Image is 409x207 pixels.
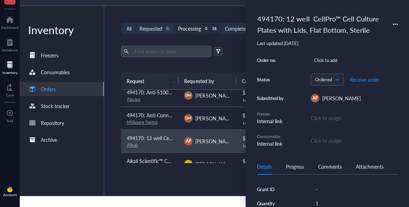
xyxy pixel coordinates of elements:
span: Ordered [315,76,338,83]
th: Request [121,73,178,89]
a: Dashboard [1,14,19,30]
span: DM [185,115,191,120]
div: 1 x $ 69.95 [243,144,267,148]
div: Consumable [257,133,285,140]
a: Freezers [20,48,104,62]
div: Internal link [257,117,285,125]
span: Alkali Scientific™ CellPro™ Vacuum Filtration Flasks [127,157,238,164]
a: Abcam [127,96,140,102]
span: [PERSON_NAME] [195,92,234,99]
div: Last updated: [DATE] [257,40,398,46]
button: Receive order [350,74,380,85]
span: Receive order [350,77,379,82]
div: Account [3,193,17,197]
div: Order no. [257,57,285,63]
a: Core [6,82,14,97]
div: Status [257,76,285,83]
div: Inventory [20,23,104,37]
div: Quantity [257,200,293,207]
div: $ 388.00 [243,89,267,96]
div: Requested [139,25,162,32]
span: 494170: Anti-S100 beta antibody [EP1576Y] - [MEDICAL_DATA] Marker [127,89,284,96]
div: Inventory [2,70,18,75]
span: DD [185,161,191,167]
span: DM [185,93,191,98]
div: Submitted by [257,95,285,101]
div: Orders [41,85,56,93]
div: Add [7,119,13,123]
div: Click to assign [311,114,398,122]
span: AP [186,138,191,144]
div: 1 x $ 179.00 [243,121,267,125]
div: $ 89.99 [243,157,267,165]
div: Archive [41,136,57,144]
div: Dashboard [1,25,19,30]
div: Stock tracker [41,102,70,110]
a: Alkali [127,142,138,148]
div: 18 [211,26,217,32]
span: [PERSON_NAME] [195,138,234,145]
img: da48f3c6-a43e-4a2d-aade-5eac0d93827f.jpeg [7,187,13,192]
div: Click to add [311,55,398,65]
a: Stock tracker [20,99,104,113]
div: Comments [318,163,342,170]
div: Complete [225,25,246,32]
div: Attachments [356,163,384,170]
span: [PERSON_NAME] de la [PERSON_NAME] [195,161,286,168]
div: Core [6,93,14,97]
div: Processing [178,25,201,32]
div: - [313,184,398,194]
span: 494170: 12 well CellPro™ Cell Culture Plates with Lids, Flat Bottom, Sterile [127,134,288,142]
a: Millipore Sigma [127,119,157,125]
a: Consumables [20,65,104,79]
div: $ 69.95 [243,134,267,142]
div: 0 [203,26,209,32]
div: Notebook [2,48,18,52]
div: 0 [164,26,170,32]
div: Grant ID [257,186,293,193]
a: Archive [20,133,104,147]
div: $ 179.00 [243,112,267,119]
div: Consumables [41,68,70,76]
span: Request [127,77,164,85]
div: Progress [286,163,304,170]
div: Details [257,163,272,170]
a: Notebook [2,37,18,52]
span: [PERSON_NAME] [322,95,361,102]
div: Repository [41,119,64,127]
a: Orders [20,82,104,96]
div: 494170: 12 well CellPro™ Cell Culture Plates with Lids, Flat Bottom, Sterile [254,11,389,37]
span: [PERSON_NAME] [195,115,234,122]
div: Click to assign [311,137,398,144]
div: segmented control [121,23,259,34]
th: Requested by [178,73,236,89]
input: Find orders in table [132,46,208,57]
div: All [126,25,132,32]
a: Inventory [2,59,18,75]
a: Repository [20,116,104,130]
span: AP [313,95,318,101]
div: Internal link [257,140,285,148]
div: 1 x $ 388.00 [243,98,267,102]
th: Cost [236,73,272,89]
span: 494170: Anti-Connexin 43 Antibody [127,112,206,119]
div: Freezer [257,111,285,117]
div: Freezers [41,51,58,59]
